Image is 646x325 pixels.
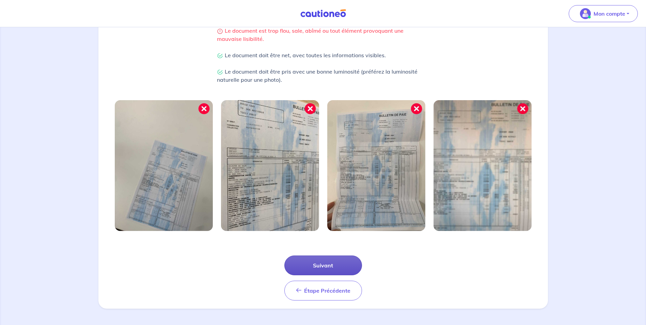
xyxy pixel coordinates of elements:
p: Le document est trop flou, sale, abîmé ou tout élément provoquant une mauvaise lisibilité. [217,27,429,43]
img: illu_account_valid_menu.svg [580,8,591,19]
img: Image mal cadrée 2 [221,100,319,231]
span: Étape Précédente [304,287,350,294]
button: Suivant [284,256,362,275]
img: Warning [217,28,223,34]
button: Étape Précédente [284,281,362,300]
img: Image mal cadrée 3 [327,100,425,231]
button: illu_account_valid_menu.svgMon compte [569,5,638,22]
img: Image mal cadrée 1 [115,100,213,231]
p: Le document doit être net, avec toutes les informations visibles. Le document doit être pris avec... [217,51,429,84]
img: Image mal cadrée 4 [434,100,532,231]
img: Check [217,69,223,75]
p: Mon compte [594,10,625,18]
img: Check [217,53,223,59]
img: Cautioneo [298,9,349,18]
